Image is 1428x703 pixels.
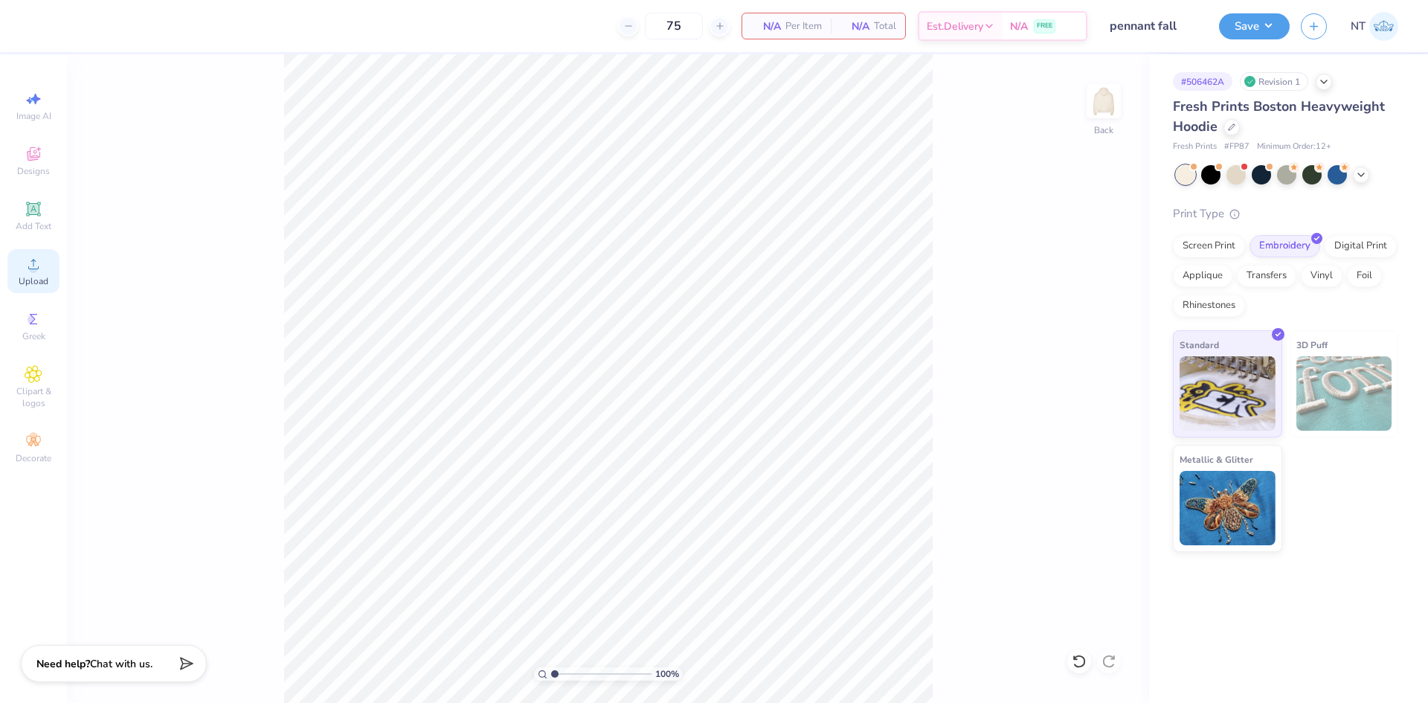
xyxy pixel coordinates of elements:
span: Chat with us. [90,657,152,671]
span: Est. Delivery [927,19,983,34]
span: Minimum Order: 12 + [1257,141,1331,153]
span: Fresh Prints Boston Heavyweight Hoodie [1173,97,1385,135]
a: NT [1351,12,1398,41]
div: Rhinestones [1173,295,1245,317]
strong: Need help? [36,657,90,671]
button: Save [1219,13,1290,39]
span: 3D Puff [1296,337,1328,353]
span: Designs [17,165,50,177]
div: Revision 1 [1240,72,1308,91]
img: Metallic & Glitter [1180,471,1276,545]
span: Standard [1180,337,1219,353]
span: N/A [1010,19,1028,34]
span: Fresh Prints [1173,141,1217,153]
input: Untitled Design [1099,11,1208,41]
div: Screen Print [1173,235,1245,257]
span: Add Text [16,220,51,232]
span: N/A [751,19,781,34]
span: Clipart & logos [7,385,59,409]
span: Metallic & Glitter [1180,452,1253,467]
div: Digital Print [1325,235,1397,257]
img: Nestor Talens [1369,12,1398,41]
span: N/A [840,19,869,34]
span: Per Item [785,19,822,34]
span: Upload [19,275,48,287]
div: Vinyl [1301,265,1342,287]
span: 100 % [655,667,679,681]
div: Back [1094,123,1113,137]
img: 3D Puff [1296,356,1392,431]
img: Back [1089,86,1119,116]
span: NT [1351,18,1366,35]
span: Image AI [16,110,51,122]
span: Total [874,19,896,34]
span: Decorate [16,452,51,464]
div: Embroidery [1249,235,1320,257]
div: # 506462A [1173,72,1232,91]
span: Greek [22,330,45,342]
span: FREE [1037,21,1052,31]
input: – – [645,13,703,39]
div: Applique [1173,265,1232,287]
span: # FP87 [1224,141,1249,153]
div: Transfers [1237,265,1296,287]
div: Print Type [1173,205,1398,222]
div: Foil [1347,265,1382,287]
img: Standard [1180,356,1276,431]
